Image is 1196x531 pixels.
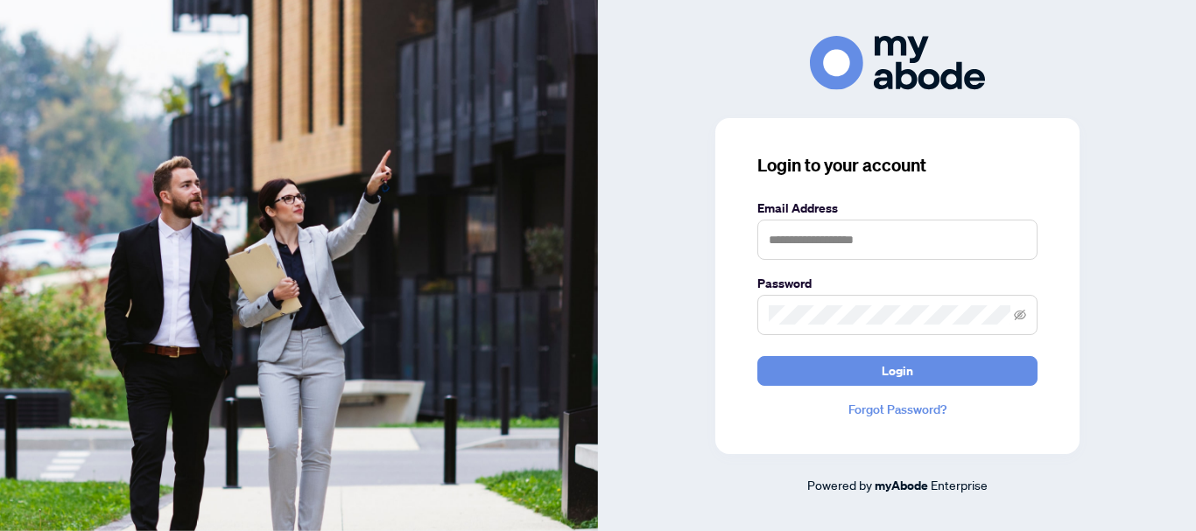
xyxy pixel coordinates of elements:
span: Powered by [807,477,872,493]
span: Login [882,357,913,385]
a: myAbode [875,476,928,495]
h3: Login to your account [757,153,1038,178]
span: eye-invisible [1014,309,1026,321]
button: Login [757,356,1038,386]
span: Enterprise [931,477,988,493]
label: Password [757,274,1038,293]
a: Forgot Password? [757,400,1038,419]
img: ma-logo [810,36,985,89]
label: Email Address [757,199,1038,218]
